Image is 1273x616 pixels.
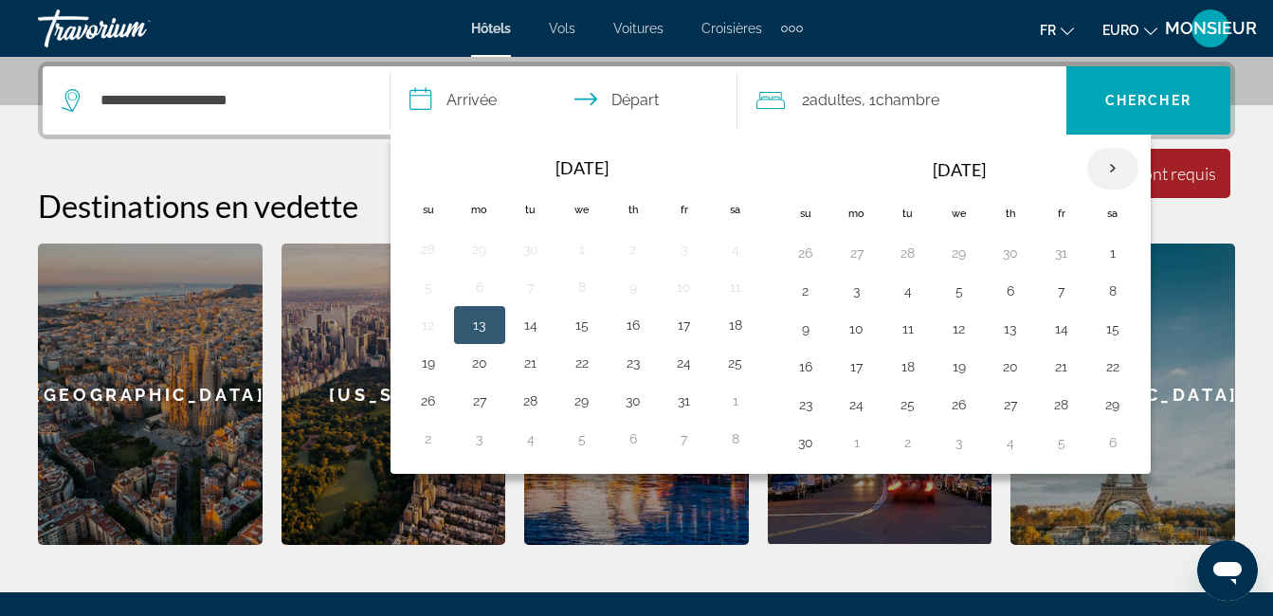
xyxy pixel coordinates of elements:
div: [GEOGRAPHIC_DATA] [38,244,263,545]
button: Day 7 [669,426,700,452]
button: Day 23 [618,350,648,376]
button: Day 21 [1046,353,1077,380]
button: Day 13 [995,316,1026,342]
button: Day 19 [413,350,444,376]
span: Fr [1040,23,1056,38]
button: Day 30 [791,429,821,456]
button: Day 15 [567,312,597,338]
button: Day 8 [720,426,751,452]
a: New York[US_STATE] [282,244,506,545]
span: Adultes [809,91,862,109]
a: Croisières [701,21,762,36]
a: Hôtels [471,21,511,36]
font: [DATE] [555,157,609,178]
table: Right calendar grid [780,147,1138,462]
button: Day 1 [567,236,597,263]
button: Day 24 [669,350,700,376]
button: Day 12 [413,312,444,338]
button: Day 27 [995,391,1026,418]
button: Day 25 [893,391,923,418]
button: Day 5 [944,278,974,304]
button: Day 14 [1046,316,1077,342]
button: Day 7 [1046,278,1077,304]
button: Day 1 [842,429,872,456]
span: Chercher [1105,93,1191,108]
button: Day 17 [669,312,700,338]
a: Voitures [613,21,664,36]
span: Chambre [876,91,939,109]
button: Day 31 [1046,240,1077,266]
button: Day 2 [791,278,821,304]
button: Day 30 [516,236,546,263]
button: Changer la langue [1040,16,1074,44]
button: Day 1 [1098,240,1128,266]
button: Day 2 [413,426,444,452]
button: Day 22 [567,350,597,376]
button: Day 30 [618,388,648,414]
button: Menu utilisateur [1186,9,1235,48]
button: Day 25 [720,350,751,376]
span: Vols [549,21,575,36]
button: Day 2 [618,236,648,263]
button: Day 11 [720,274,751,300]
button: Day 6 [1098,429,1128,456]
button: Day 4 [720,236,751,263]
button: Day 18 [720,312,751,338]
button: Day 13 [464,312,495,338]
a: Travorium [38,4,227,53]
button: Day 4 [516,426,546,452]
div: Widget de recherche [43,66,1230,135]
button: Day 18 [893,353,923,380]
button: Day 1 [720,388,751,414]
button: Voyageurs : 2 adultes, 0 enfants [737,66,1066,135]
button: Day 16 [791,353,821,380]
button: Day 6 [464,274,495,300]
button: Day 20 [464,350,495,376]
button: Next month [1087,147,1138,190]
button: Day 28 [893,240,923,266]
button: Changer de devise [1102,16,1157,44]
button: Day 5 [413,274,444,300]
h2: Destinations en vedette [38,187,1235,225]
span: MONSIEUR [1165,19,1257,38]
button: Day 3 [464,426,495,452]
button: Rechercher [1066,66,1230,135]
button: Day 22 [1098,353,1128,380]
button: Day 2 [893,429,923,456]
button: Day 23 [791,391,821,418]
button: Day 29 [944,240,974,266]
button: Day 3 [669,236,700,263]
button: Day 29 [567,388,597,414]
button: Day 30 [995,240,1026,266]
font: 2 [802,91,809,109]
button: Day 19 [944,353,974,380]
button: Day 16 [618,312,648,338]
button: Day 29 [464,236,495,263]
button: Day 6 [995,278,1026,304]
button: Day 3 [944,429,974,456]
button: Day 12 [944,316,974,342]
button: Day 24 [842,391,872,418]
button: Day 10 [842,316,872,342]
button: Day 28 [516,388,546,414]
button: Day 3 [842,278,872,304]
button: Day 21 [516,350,546,376]
button: Day 5 [1046,429,1077,456]
div: [US_STATE] [282,244,506,545]
button: Day 4 [893,278,923,304]
button: Day 7 [516,274,546,300]
button: Day 5 [567,426,597,452]
button: Day 17 [842,353,872,380]
input: Rechercher une destination hôtelière [99,86,361,115]
button: Day 29 [1098,391,1128,418]
button: Day 31 [669,388,700,414]
button: Sélectionnez la date d’arrivée et de départ [391,66,738,135]
button: Day 27 [464,388,495,414]
button: Day 27 [842,240,872,266]
button: Day 9 [791,316,821,342]
table: Left calendar grid [403,147,761,458]
button: Day 8 [567,274,597,300]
